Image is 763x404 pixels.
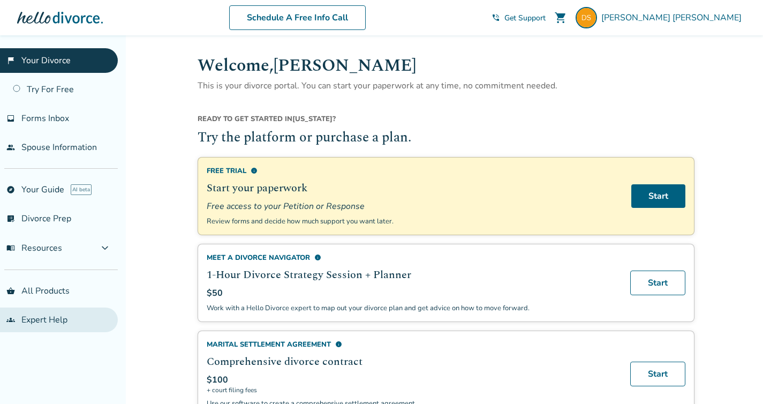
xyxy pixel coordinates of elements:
[207,386,617,394] span: + court filing fees
[335,341,342,348] span: info
[207,200,618,212] span: Free access to your Petition or Response
[492,13,500,22] span: phone_in_talk
[207,267,617,283] h2: 1-Hour Divorce Strategy Session + Planner
[630,362,685,386] a: Start
[554,11,567,24] span: shopping_cart
[6,244,15,252] span: menu_book
[198,128,694,148] h2: Try the platform or purchase a plan.
[314,254,321,261] span: info
[198,114,292,124] span: Ready to get started in
[71,184,92,195] span: AI beta
[251,167,258,174] span: info
[601,12,746,24] span: [PERSON_NAME] [PERSON_NAME]
[6,242,62,254] span: Resources
[576,7,597,28] img: dswezey2+portal1@gmail.com
[207,166,618,176] div: Free Trial
[99,242,111,255] span: expand_more
[198,79,694,93] p: This is your divorce portal. You can start your paperwork at any time, no commitment needed.
[198,114,694,128] div: [US_STATE] ?
[229,5,366,30] a: Schedule A Free Info Call
[6,316,15,324] span: groups
[492,13,546,23] a: phone_in_talkGet Support
[207,374,228,386] span: $100
[207,216,618,226] p: Review forms and decide how much support you want later.
[21,113,69,124] span: Forms Inbox
[207,253,617,263] div: Meet a divorce navigator
[630,271,685,295] a: Start
[709,353,763,404] iframe: Chat Widget
[207,303,617,313] p: Work with a Hello Divorce expert to map out your divorce plan and get advice on how to move forward.
[504,13,546,23] span: Get Support
[198,53,694,79] h1: Welcome, [PERSON_NAME]
[6,56,15,65] span: flag_2
[207,354,617,370] h2: Comprehensive divorce contract
[6,185,15,194] span: explore
[6,114,15,123] span: inbox
[207,287,223,299] span: $50
[207,340,617,349] div: Marital Settlement Agreement
[631,184,685,208] a: Start
[6,287,15,295] span: shopping_basket
[207,180,618,196] h2: Start your paperwork
[6,214,15,223] span: list_alt_check
[6,143,15,152] span: people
